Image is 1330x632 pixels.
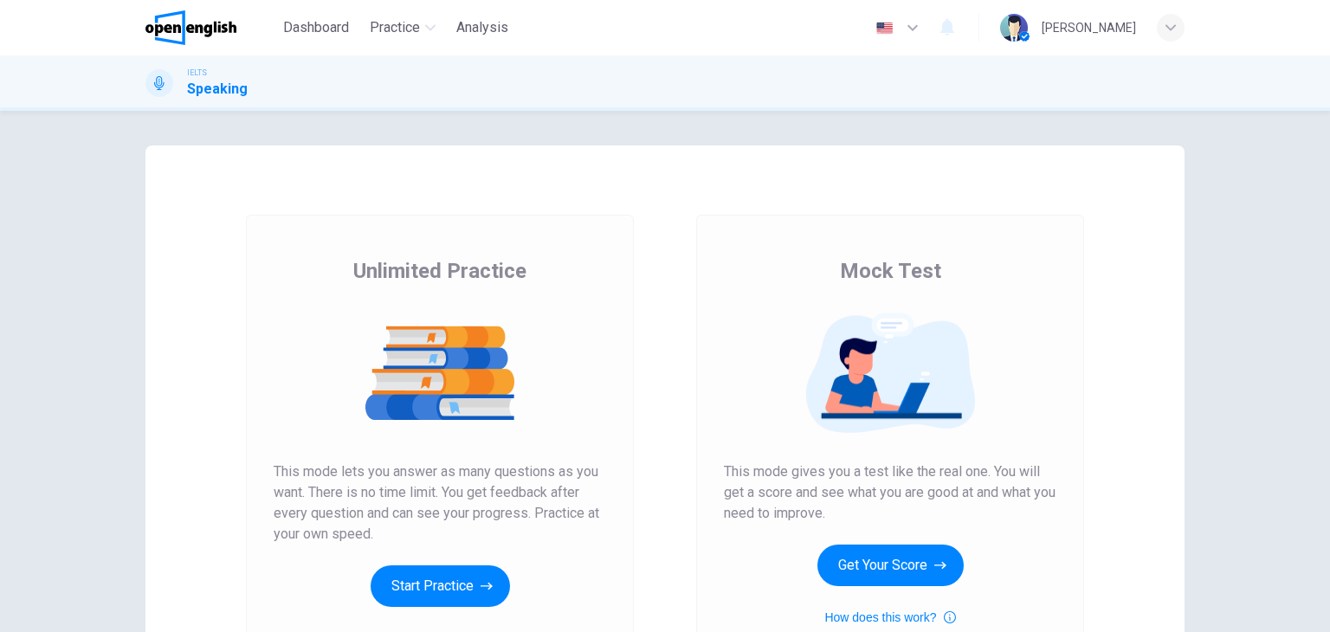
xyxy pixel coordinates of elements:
[145,10,236,45] img: OpenEnglish logo
[874,22,895,35] img: en
[449,12,515,43] button: Analysis
[283,17,349,38] span: Dashboard
[276,12,356,43] button: Dashboard
[274,461,606,545] span: This mode lets you answer as many questions as you want. There is no time limit. You get feedback...
[840,257,941,285] span: Mock Test
[145,10,276,45] a: OpenEnglish logo
[724,461,1056,524] span: This mode gives you a test like the real one. You will get a score and see what you are good at a...
[1042,17,1136,38] div: [PERSON_NAME]
[1000,14,1028,42] img: Profile picture
[817,545,964,586] button: Get Your Score
[371,565,510,607] button: Start Practice
[824,607,955,628] button: How does this work?
[370,17,420,38] span: Practice
[353,257,526,285] span: Unlimited Practice
[363,12,442,43] button: Practice
[456,17,508,38] span: Analysis
[187,67,207,79] span: IELTS
[187,79,248,100] h1: Speaking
